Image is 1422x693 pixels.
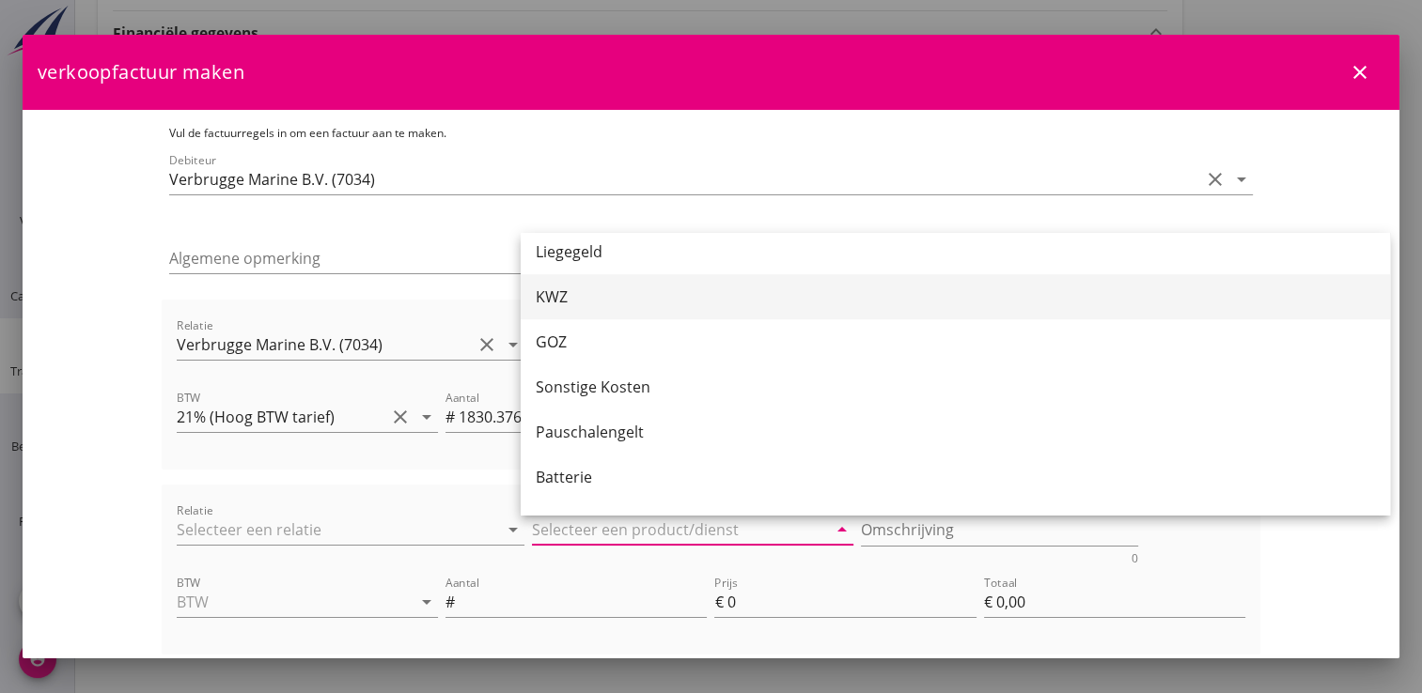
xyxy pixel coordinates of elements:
[445,406,459,428] div: #
[1132,553,1138,564] div: 0
[169,125,446,141] span: Vul de factuurregels in om een factuur aan te maken.
[984,587,1245,617] input: Totaal
[536,511,1375,533] div: Ware
[831,518,853,541] i: arrow_drop_down
[1204,168,1227,191] i: clear
[415,406,438,428] i: arrow_drop_down
[177,402,385,432] input: BTW
[536,421,1375,443] div: Pauschalengelt
[502,333,524,356] i: arrow_drop_down
[169,164,1200,194] input: Debiteur
[177,330,472,360] input: Relatie
[532,515,827,545] input: Product/dienst
[536,376,1375,398] div: Sonstige Kosten
[536,466,1375,488] div: Batterie
[415,591,438,613] i: arrow_drop_down
[1230,168,1253,191] i: arrow_drop_down
[445,591,459,613] div: #
[459,402,707,432] input: Aantal
[536,240,1375,263] div: Liegegeld
[1349,61,1371,84] i: close
[476,333,498,356] i: clear
[177,515,472,545] input: Relatie
[536,285,1375,308] div: KWZ
[23,35,1399,110] div: verkoopfactuur maken
[502,518,524,541] i: arrow_drop_down
[177,587,385,617] input: BTW
[459,587,707,617] input: Aantal
[714,591,727,613] div: €
[861,515,1138,546] textarea: Omschrijving
[536,331,1375,353] div: GOZ
[727,587,976,617] input: Prijs
[389,406,412,428] i: clear
[169,243,704,273] input: Algemene opmerking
